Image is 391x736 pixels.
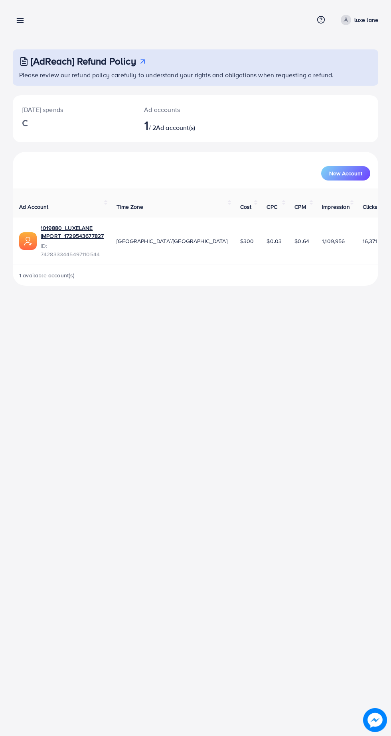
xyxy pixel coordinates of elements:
[19,232,37,250] img: ic-ads-acc.e4c84228.svg
[267,203,277,211] span: CPC
[41,224,104,240] a: 1019880_LUXELANE IMPORT_1729543677827
[322,237,345,245] span: 1,109,956
[240,203,252,211] span: Cost
[294,237,309,245] span: $0.64
[144,116,148,134] span: 1
[19,203,49,211] span: Ad Account
[117,203,143,211] span: Time Zone
[354,15,378,25] p: luxe lane
[294,203,306,211] span: CPM
[19,70,373,80] p: Please review our refund policy carefully to understand your rights and obligations when requesti...
[144,105,216,114] p: Ad accounts
[41,242,104,258] span: ID: 7428333445497110544
[117,237,227,245] span: [GEOGRAPHIC_DATA]/[GEOGRAPHIC_DATA]
[322,203,350,211] span: Impression
[338,15,378,25] a: luxe lane
[144,118,216,133] h2: / 2
[156,123,195,132] span: Ad account(s)
[240,237,254,245] span: $300
[321,166,370,181] button: New Account
[19,271,75,279] span: 1 available account(s)
[329,171,362,176] span: New Account
[267,237,282,245] span: $0.03
[22,105,125,114] p: [DATE] spends
[363,237,377,245] span: 16,371
[363,203,378,211] span: Clicks
[363,708,387,732] img: image
[31,55,136,67] h3: [AdReach] Refund Policy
